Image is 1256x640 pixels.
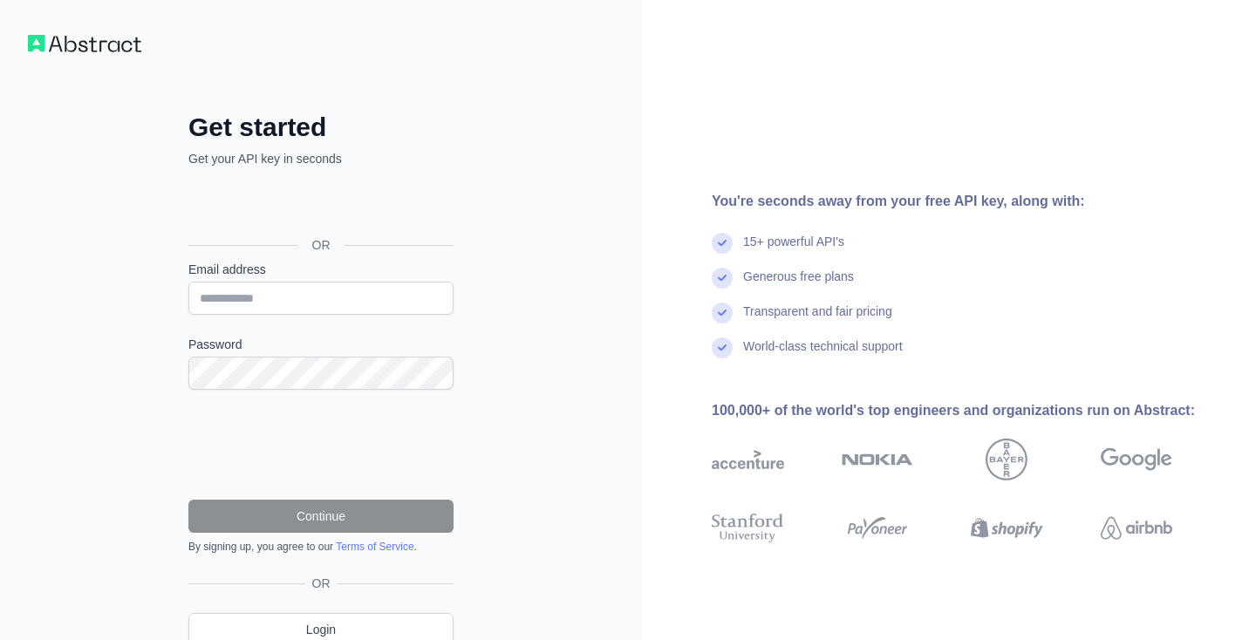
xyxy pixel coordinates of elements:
[336,541,413,553] a: Terms of Service
[743,303,892,337] div: Transparent and fair pricing
[712,337,733,358] img: check mark
[842,510,914,546] img: payoneer
[305,575,338,592] span: OR
[986,439,1027,480] img: bayer
[743,337,903,372] div: World-class technical support
[712,400,1228,421] div: 100,000+ of the world's top engineers and organizations run on Abstract:
[743,233,844,268] div: 15+ powerful API's
[971,510,1043,546] img: shopify
[842,439,914,480] img: nokia
[712,191,1228,212] div: You're seconds away from your free API key, along with:
[712,303,733,323] img: check mark
[188,112,454,143] h2: Get started
[188,150,454,167] p: Get your API key in seconds
[188,336,454,353] label: Password
[712,510,784,546] img: stanford university
[188,187,450,225] div: Sign in with Google. Opens in new tab
[188,411,454,479] iframe: reCAPTCHA
[712,233,733,254] img: check mark
[188,540,454,554] div: By signing up, you agree to our .
[712,268,733,289] img: check mark
[298,236,345,254] span: OR
[1101,510,1173,546] img: airbnb
[743,268,854,303] div: Generous free plans
[712,439,784,480] img: accenture
[1101,439,1173,480] img: google
[188,500,454,533] button: Continue
[180,187,459,225] iframe: Sign in with Google Button
[28,35,141,52] img: Workflow
[188,261,454,278] label: Email address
